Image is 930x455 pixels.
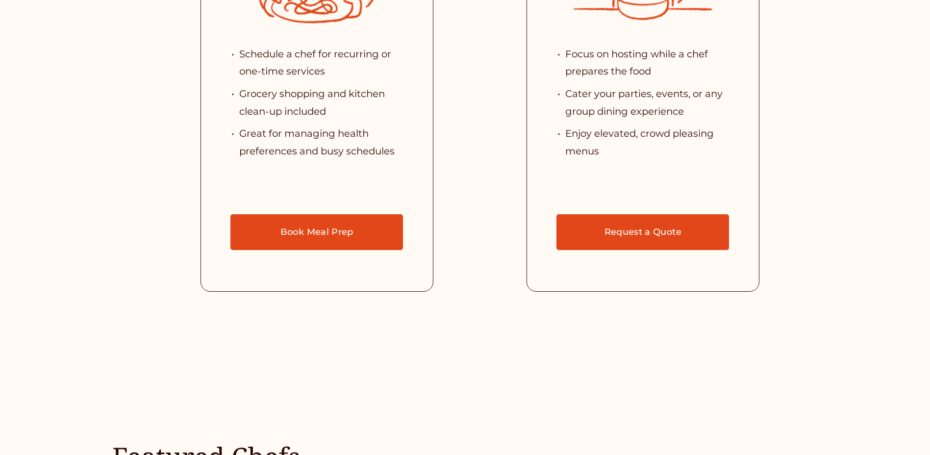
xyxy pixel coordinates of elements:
p: Focus on hosting while a chef prepares the food [565,46,740,80]
a: Book Meal Prep [230,214,403,250]
p: Schedule a chef for recurring or one-time services [239,46,414,80]
p: Cater your parties, events, or any group dining experience [565,85,740,120]
p: Enjoy elevated, crowd pleasing menus [565,125,740,160]
a: Request a Quote [556,214,729,250]
p: Great for managing health preferences and busy schedules [239,125,414,160]
p: Grocery shopping and kitchen clean-up included [239,85,414,120]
